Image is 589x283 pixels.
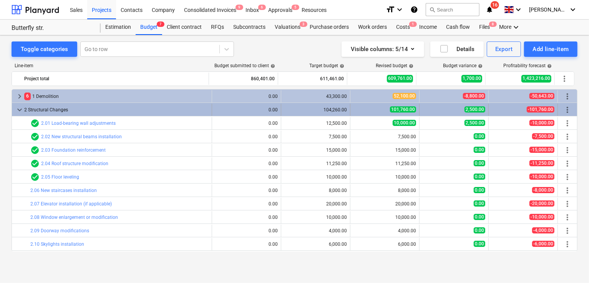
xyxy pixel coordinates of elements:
div: 8,000.00 [353,188,416,193]
span: help [546,64,552,68]
div: 0.00 [215,107,278,113]
span: -10,000.00 [529,120,554,126]
a: 2.01 Load-bearing wall adjustments [41,121,116,126]
div: 10,000.00 [353,215,416,220]
span: 2,500.00 [465,120,485,126]
span: 52,100.00 [393,93,416,99]
div: Files [475,20,494,35]
div: 0.00 [215,161,278,166]
a: 2.09 Doorway modifications [30,228,89,233]
div: Client contract [162,20,206,35]
i: keyboard_arrow_down [568,5,577,14]
span: More actions [563,119,572,128]
span: 5 [292,5,299,10]
span: Line-item has 2 RFQs [30,146,40,155]
div: 10,000.00 [353,174,416,180]
div: 6,000.00 [284,242,347,247]
a: 2.06 New staircases installation [30,188,97,193]
i: keyboard_arrow_down [511,23,521,32]
div: 0.00 [215,147,278,153]
span: More actions [563,132,572,141]
div: Butterfly str. [12,24,91,32]
span: -7,500.00 [532,133,554,139]
div: 2 Structural Changes [24,104,209,116]
span: More actions [563,159,572,168]
a: RFQs [206,20,229,35]
div: Budget [136,20,162,35]
span: 0.00 [474,174,485,180]
div: 10,000.00 [284,174,347,180]
span: More actions [563,172,572,182]
div: 6,000.00 [353,242,416,247]
div: 104,260.00 [284,107,347,113]
div: 15,000.00 [353,147,416,153]
button: Add line-item [524,41,577,57]
div: 15,000.00 [284,147,347,153]
div: 611,461.00 [281,73,344,85]
i: keyboard_arrow_down [395,5,404,14]
span: help [269,64,275,68]
span: -20,000.00 [529,200,554,207]
span: 0.00 [474,147,485,153]
div: 0.00 [215,134,278,139]
a: 2.08 Window enlargement or modification [30,215,118,220]
div: 0.00 [215,94,278,99]
span: Line-item has 2 RFQs [30,172,40,182]
div: 0.00 [215,121,278,126]
div: Add line-item [533,44,569,54]
span: -11,250.00 [529,160,554,166]
span: More actions [563,240,572,249]
div: 0.00 [215,174,278,180]
a: Files8 [475,20,494,35]
div: Toggle categories [21,44,68,54]
button: Search [426,3,479,16]
div: 4,000.00 [353,228,416,233]
span: 1,423,216.00 [521,75,551,82]
div: Revised budget [376,63,413,68]
a: 2.04 Roof structure modification [41,161,108,166]
div: Project total [24,73,206,85]
div: Budget variance [443,63,483,68]
span: More actions [563,213,572,222]
span: search [429,7,435,13]
a: Work orders [353,20,392,35]
span: 0.00 [474,200,485,207]
button: Export [487,41,521,57]
a: 2.03 Foundation reinforcement [41,147,106,153]
span: 10,000.00 [393,120,416,126]
div: 12,500.00 [284,121,347,126]
a: Cash flow [441,20,475,35]
i: notifications [486,5,493,14]
i: format_size [386,5,395,14]
div: Details [440,44,475,54]
div: 8,000.00 [284,188,347,193]
button: Visible columns:5/14 [342,41,424,57]
span: 0.00 [474,133,485,139]
span: keyboard_arrow_down [15,105,24,114]
span: [PERSON_NAME] [529,7,567,13]
span: More actions [563,199,572,209]
span: More actions [563,92,572,101]
div: Chat Widget [551,246,589,283]
span: 6 [24,93,31,100]
span: -15,000.00 [529,147,554,153]
span: -101,760.00 [527,106,554,113]
span: -10,000.00 [529,174,554,180]
div: 20,000.00 [284,201,347,207]
span: Line-item has 1 RFQs [30,119,40,128]
button: Toggle categories [12,41,77,57]
a: Estimation [101,20,136,35]
div: Profitability forecast [503,63,552,68]
span: 1 [409,22,417,27]
span: 609,761.00 [387,75,413,82]
div: 11,250.00 [353,161,416,166]
a: Purchase orders [305,20,353,35]
div: Income [415,20,441,35]
div: Export [495,44,513,54]
div: 0.00 [215,215,278,220]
